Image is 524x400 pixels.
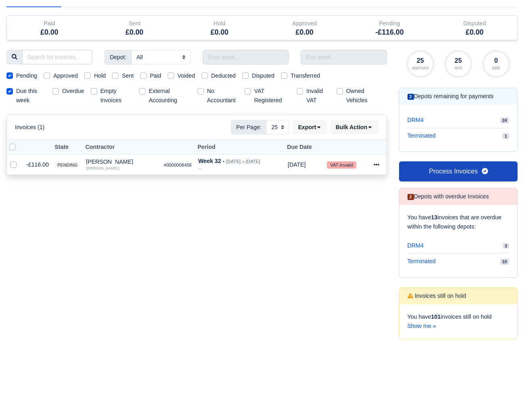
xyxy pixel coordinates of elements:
[15,124,45,131] h6: Invoices (1)
[347,16,432,40] div: Pending
[231,120,266,134] span: Per Page:
[268,28,341,37] h5: £0.00
[500,259,509,265] span: 10
[503,243,509,249] span: 3
[293,120,327,134] button: Export
[122,71,133,80] label: Sent
[503,133,509,139] span: 1
[500,118,509,124] span: 24
[353,19,426,28] div: Pending
[198,158,225,164] strong: Week 32 -
[254,87,287,105] label: VAT Registered
[408,193,489,200] h6: Depots with overdue Invoices
[203,50,289,64] input: Start week...
[288,161,306,168] span: 1 hour ago
[55,162,79,168] span: pending
[408,257,436,266] span: Terminated
[100,87,133,105] label: Empty Invoices
[86,159,157,165] div: [PERSON_NAME]
[438,19,511,28] div: Disputed
[408,113,509,128] a: DRM4 24
[177,71,195,80] label: Voided
[399,161,518,181] a: Process Invoices
[149,87,191,105] label: External Accounting
[262,16,347,40] div: Approved
[13,19,86,28] div: Paid
[291,71,320,80] label: Transferred
[408,194,414,200] span: 2
[22,50,92,64] input: Search for invoices...
[164,163,192,167] small: #0000008456
[252,71,274,80] label: Disputed
[92,16,177,40] div: Sent
[16,71,37,80] label: Pending
[408,128,509,143] a: Terminated 1
[211,71,236,80] label: Deducted
[408,254,509,269] a: Terminated 10
[301,50,387,64] input: End week...
[94,71,106,80] label: Hold
[16,87,46,105] label: Due this week
[23,154,52,175] td: -£116.00
[98,19,171,28] div: Sent
[484,361,524,400] iframe: Chat Widget
[83,140,160,155] th: Contractor
[7,16,92,40] div: Paid
[353,28,426,37] h5: -£116.00
[207,87,238,105] label: No Accountant
[408,93,494,100] h6: Depots remaining for payments
[327,161,356,169] small: VAT-Invalid
[226,159,260,164] small: [DATE] » [DATE]
[346,87,381,105] label: Owned Vehicles
[408,238,509,254] a: DRM4 3
[432,16,517,40] div: Disputed
[195,140,285,155] th: Period
[408,293,466,299] h6: Invoices still on hold
[438,28,511,37] h5: £0.00
[408,323,436,329] a: Show me »
[86,166,120,170] small: ([PERSON_NAME] )
[98,28,171,37] h5: £0.00
[183,19,256,28] div: Hold
[13,28,86,37] h5: £0.00
[285,140,324,155] th: Due Date
[293,120,330,134] div: Export
[408,116,424,124] span: DRM4
[408,94,414,100] span: 2
[52,140,83,155] th: State
[431,214,437,221] strong: 13
[62,87,84,96] label: Overdue
[183,28,256,37] h5: £0.00
[150,71,162,80] label: Paid
[53,71,78,80] label: Approved
[104,50,131,64] span: Depot:
[399,304,518,339] div: You have invoices still on hold
[306,87,330,105] label: Invalid VAT
[408,241,424,250] span: DRM4
[268,19,341,28] div: Approved
[431,313,441,320] strong: 101
[408,213,509,231] p: You have invoices that are overdue within the following depots:
[177,16,262,40] div: Hold
[331,120,378,134] button: Bulk Action
[198,166,202,171] i: --
[408,132,436,140] span: Terminated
